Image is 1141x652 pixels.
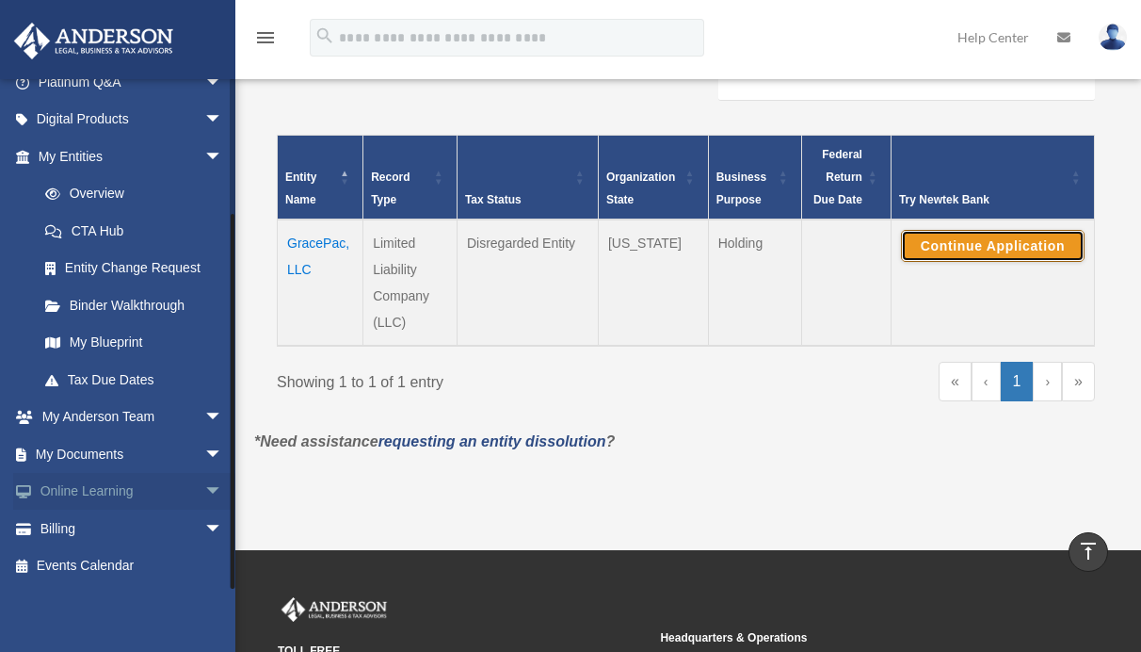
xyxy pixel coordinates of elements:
[899,188,1066,211] div: Try Newtek Bank
[13,473,251,511] a: Online Learningarrow_drop_down
[457,136,598,220] th: Tax Status: Activate to sort
[1099,24,1127,51] img: User Pic
[204,101,242,139] span: arrow_drop_down
[708,136,801,220] th: Business Purpose: Activate to sort
[254,33,277,49] a: menu
[363,220,458,346] td: Limited Liability Company (LLC)
[26,212,242,250] a: CTA Hub
[13,101,251,139] a: Digital Productsarrow_drop_down
[813,148,862,206] span: Federal Return Due Date
[13,63,251,101] a: Platinum Q&Aarrow_drop_down
[26,361,242,399] a: Tax Due Dates
[13,547,251,585] a: Events Calendar
[254,433,615,449] em: *Need assistance ?
[465,193,522,206] span: Tax Status
[606,171,675,206] span: Organization State
[204,435,242,474] span: arrow_drop_down
[204,138,242,176] span: arrow_drop_down
[802,136,892,220] th: Federal Return Due Date: Activate to sort
[277,362,672,396] div: Showing 1 to 1 of 1 entry
[716,171,766,206] span: Business Purpose
[378,433,606,449] a: requesting an entity dissolution
[204,399,242,437] span: arrow_drop_down
[285,171,316,206] span: Entity Name
[13,510,251,547] a: Billingarrow_drop_down
[1062,362,1095,401] a: Last
[278,220,363,346] td: GracePac, LLC
[371,171,410,206] span: Record Type
[13,435,251,473] a: My Documentsarrow_drop_down
[598,136,708,220] th: Organization State: Activate to sort
[1033,362,1062,401] a: Next
[939,362,972,401] a: First
[204,473,242,512] span: arrow_drop_down
[1069,532,1108,572] a: vertical_align_top
[204,63,242,102] span: arrow_drop_down
[1077,540,1100,562] i: vertical_align_top
[278,136,363,220] th: Entity Name: Activate to invert sorting
[13,138,242,175] a: My Entitiesarrow_drop_down
[972,362,1001,401] a: Previous
[1001,362,1034,401] a: 1
[26,250,242,287] a: Entity Change Request
[891,136,1094,220] th: Try Newtek Bank : Activate to sort
[901,230,1085,262] button: Continue Application
[26,324,242,362] a: My Blueprint
[278,597,391,622] img: Anderson Advisors Platinum Portal
[26,286,242,324] a: Binder Walkthrough
[457,220,598,346] td: Disregarded Entity
[598,220,708,346] td: [US_STATE]
[314,25,335,46] i: search
[13,399,251,436] a: My Anderson Teamarrow_drop_down
[363,136,458,220] th: Record Type: Activate to sort
[660,628,1029,648] small: Headquarters & Operations
[708,220,801,346] td: Holding
[26,175,233,213] a: Overview
[8,23,179,59] img: Anderson Advisors Platinum Portal
[254,26,277,49] i: menu
[204,510,242,548] span: arrow_drop_down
